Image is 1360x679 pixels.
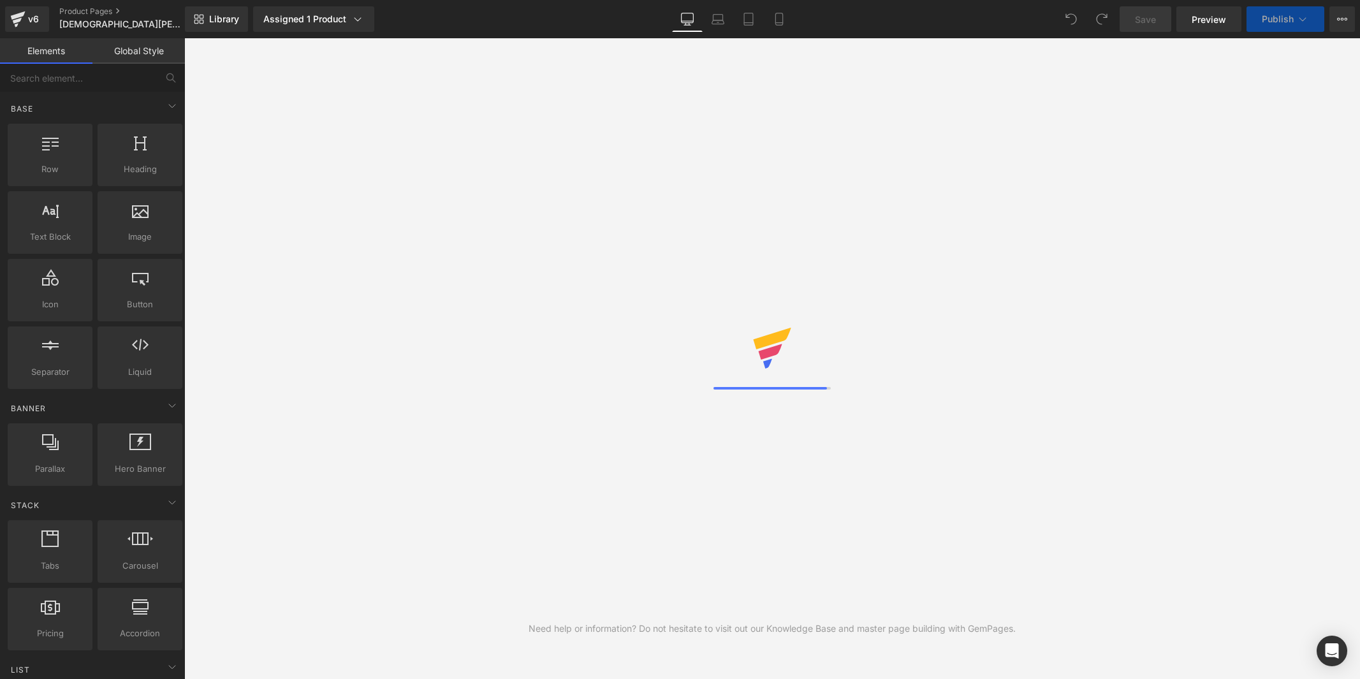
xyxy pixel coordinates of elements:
[1135,13,1156,26] span: Save
[1176,6,1241,32] a: Preview
[529,622,1016,636] div: Need help or information? Do not hesitate to visit out our Knowledge Base and master page buildin...
[10,402,47,414] span: Banner
[10,103,34,115] span: Base
[5,6,49,32] a: v6
[1329,6,1355,32] button: More
[185,6,248,32] a: New Library
[101,163,179,176] span: Heading
[1317,636,1347,666] div: Open Intercom Messenger
[101,559,179,573] span: Carousel
[26,11,41,27] div: v6
[209,13,239,25] span: Library
[1192,13,1226,26] span: Preview
[10,664,31,676] span: List
[101,230,179,244] span: Image
[11,365,89,379] span: Separator
[11,462,89,476] span: Parallax
[1089,6,1115,32] button: Redo
[1247,6,1324,32] button: Publish
[11,627,89,640] span: Pricing
[101,462,179,476] span: Hero Banner
[59,6,206,17] a: Product Pages
[101,365,179,379] span: Liquid
[1262,14,1294,24] span: Publish
[11,230,89,244] span: Text Block
[1058,6,1084,32] button: Undo
[764,6,794,32] a: Mobile
[59,19,182,29] span: [DEMOGRAPHIC_DATA][PERSON_NAME] 1
[92,38,185,64] a: Global Style
[672,6,703,32] a: Desktop
[11,559,89,573] span: Tabs
[733,6,764,32] a: Tablet
[11,298,89,311] span: Icon
[11,163,89,176] span: Row
[101,627,179,640] span: Accordion
[10,499,41,511] span: Stack
[703,6,733,32] a: Laptop
[101,298,179,311] span: Button
[263,13,364,26] div: Assigned 1 Product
